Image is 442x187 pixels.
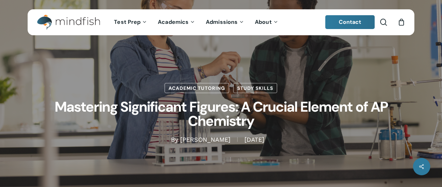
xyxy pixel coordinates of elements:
a: Academic Tutoring [164,83,229,93]
span: Contact [339,18,362,26]
a: Academics [153,19,201,25]
span: Academics [158,18,189,26]
span: About [255,18,272,26]
span: Admissions [206,18,238,26]
a: About [250,19,284,25]
a: Study Skills [233,83,277,93]
span: Test Prep [114,18,141,26]
span: By [171,137,178,142]
a: Contact [325,15,375,29]
a: Admissions [201,19,250,25]
header: Main Menu [28,9,414,35]
a: Test Prep [109,19,153,25]
h1: Mastering Significant Figures: A Crucial Element of AP Chemistry [48,93,394,135]
a: [PERSON_NAME] [180,135,230,143]
span: [DATE] [237,137,271,142]
nav: Main Menu [109,9,284,35]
